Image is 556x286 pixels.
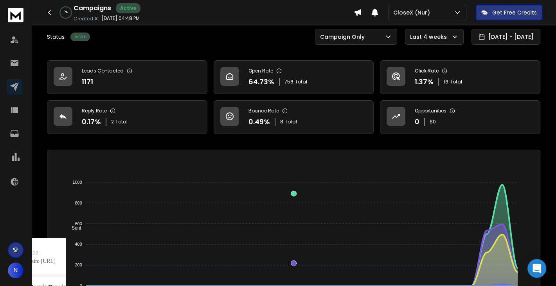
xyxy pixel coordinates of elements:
[492,9,537,16] p: Get Free Credits
[47,100,207,134] a: Reply Rate0.17%2Total
[285,119,297,125] span: Total
[66,225,81,231] span: Sent
[70,33,90,41] div: Active
[116,3,140,13] div: Active
[102,15,140,22] p: [DATE] 04:48 PM
[450,79,462,85] span: Total
[75,221,82,226] tspan: 600
[47,33,66,41] p: Status:
[320,33,368,41] p: Campaign Only
[214,100,374,134] a: Bounce Rate0.49%8Total
[20,20,56,27] div: Domain: [URL]
[393,9,433,16] p: CloseX (Nur)
[22,13,38,19] div: v 4.0.22
[214,60,374,94] a: Open Rate64.73%758Total
[21,45,27,52] img: tab_domain_overview_orange.svg
[8,262,23,278] button: N
[13,13,19,19] img: logo_orange.svg
[75,242,82,246] tspan: 400
[527,259,546,278] div: Open Intercom Messenger
[430,119,436,125] p: $ 0
[82,108,107,114] p: Reply Rate
[284,79,293,85] span: 758
[111,119,114,125] span: 2
[415,68,439,74] p: Click Rate
[444,79,448,85] span: 16
[86,46,132,51] div: Keywords by Traffic
[248,76,274,87] p: 64.73 %
[248,68,273,74] p: Open Rate
[82,68,124,74] p: Leads Contacted
[64,10,68,15] p: 0 %
[415,108,446,114] p: Opportunities
[476,5,542,20] button: Get Free Credits
[380,100,540,134] a: Opportunities0$0
[248,108,279,114] p: Bounce Rate
[72,180,82,185] tspan: 1000
[415,116,419,127] p: 0
[471,29,540,45] button: [DATE] - [DATE]
[75,201,82,205] tspan: 800
[74,4,111,13] h1: Campaigns
[410,33,450,41] p: Last 4 weeks
[75,262,82,267] tspan: 200
[295,79,307,85] span: Total
[74,16,100,22] p: Created At:
[115,119,128,125] span: Total
[78,45,84,52] img: tab_keywords_by_traffic_grey.svg
[82,116,101,127] p: 0.17 %
[380,60,540,94] a: Click Rate1.37%16Total
[13,20,19,27] img: website_grey.svg
[8,8,23,22] img: logo
[280,119,283,125] span: 8
[82,76,93,87] p: 1171
[47,60,207,94] a: Leads Contacted1171
[415,76,434,87] p: 1.37 %
[248,116,270,127] p: 0.49 %
[30,46,70,51] div: Domain Overview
